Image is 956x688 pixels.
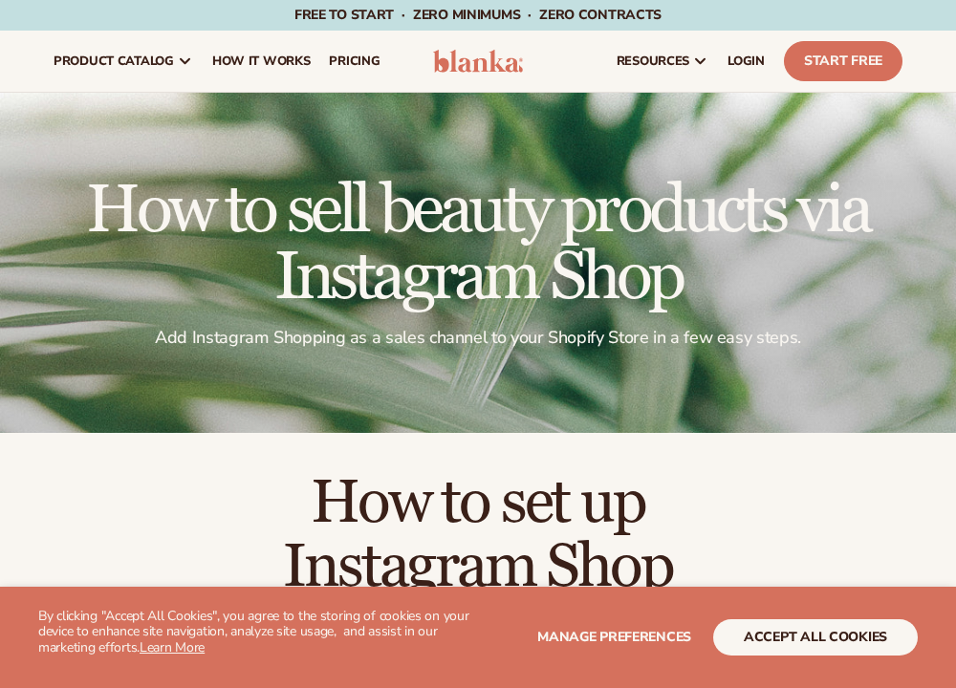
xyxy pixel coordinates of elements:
[433,50,522,73] img: logo
[617,54,689,69] span: resources
[718,31,774,92] a: LOGIN
[728,54,765,69] span: LOGIN
[329,54,380,69] span: pricing
[81,471,875,599] h2: How to set up Instagram Shop
[212,54,311,69] span: How It Works
[54,54,174,69] span: product catalog
[54,327,902,349] p: Add Instagram Shopping as a sales channel to your Shopify Store in a few easy steps.
[607,31,718,92] a: resources
[537,619,691,656] button: Manage preferences
[38,609,478,656] p: By clicking "Accept All Cookies", you agree to the storing of cookies on your device to enhance s...
[713,619,918,656] button: accept all cookies
[140,638,205,656] a: Learn More
[203,31,320,92] a: How It Works
[537,628,691,646] span: Manage preferences
[784,41,902,81] a: Start Free
[294,6,662,24] span: Free to start · ZERO minimums · ZERO contracts
[54,178,902,312] h1: How to sell beauty products via Instagram Shop
[44,31,203,92] a: product catalog
[319,31,389,92] a: pricing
